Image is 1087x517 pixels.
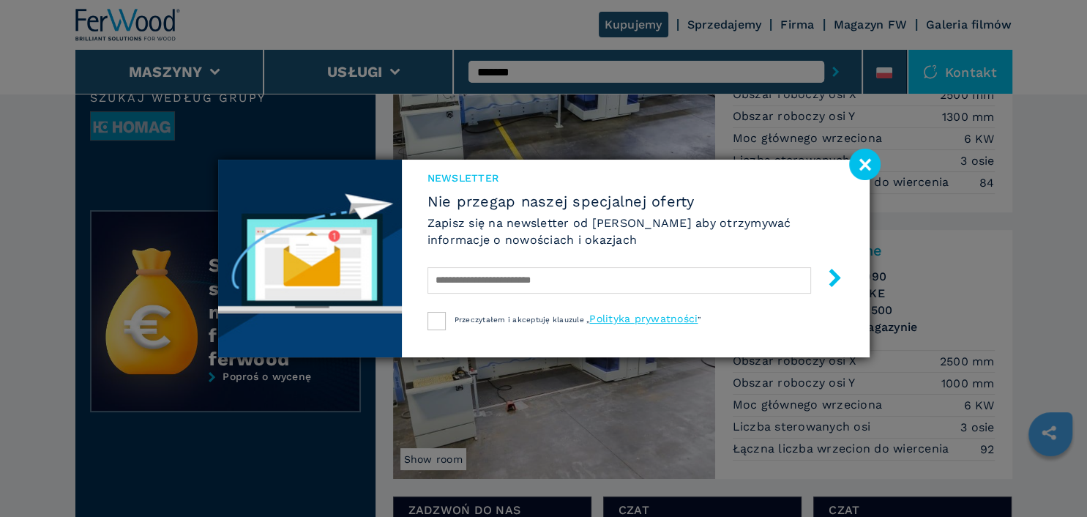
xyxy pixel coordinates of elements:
[427,193,844,210] span: Nie przegap naszej specjalnej oferty
[589,313,698,324] a: Polityka prywatności
[455,316,590,324] span: Przeczytałem i akceptuję klauzule „
[811,263,844,297] button: submit-button
[698,316,701,324] span: ”
[218,160,402,357] img: Newsletter image
[427,171,844,185] span: Newsletter
[427,215,844,248] h6: Zapisz się na newsletter od [PERSON_NAME] aby otrzymywać informacje o nowościach i okazjach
